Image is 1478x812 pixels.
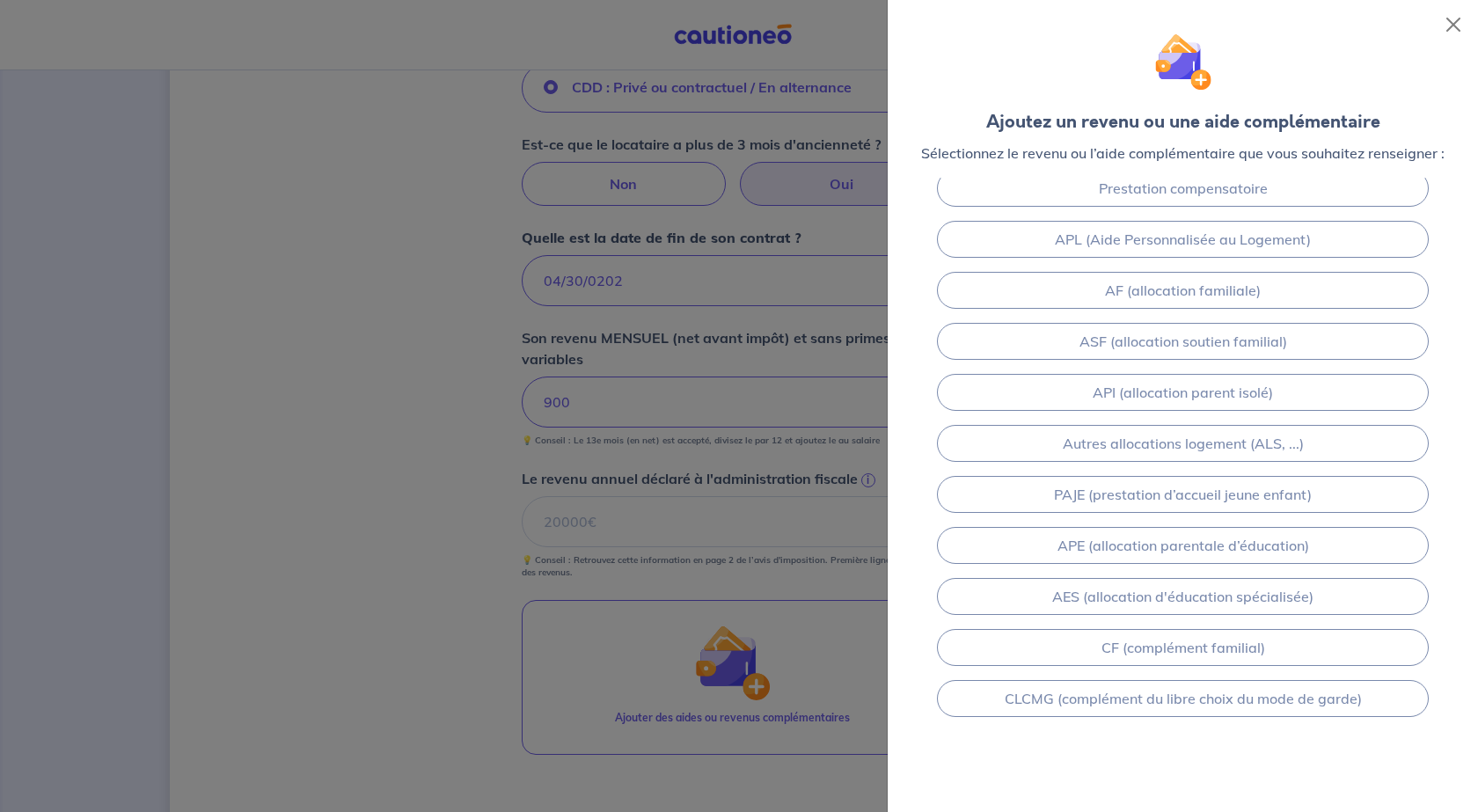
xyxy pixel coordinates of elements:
p: Sélectionnez le revenu ou l’aide complémentaire que vous souhaitez renseigner : [921,143,1445,164]
a: API (allocation parent isolé) [937,374,1429,411]
div: Ajoutez un revenu ou une aide complémentaire [986,109,1380,135]
a: Prestation compensatoire [937,170,1429,207]
img: illu_wallet.svg [1154,33,1211,91]
a: AES (allocation d'éducation spécialisée) [937,578,1429,615]
a: CLCMG (complément du libre choix du mode de garde) [937,680,1429,717]
a: ASF (allocation soutien familial) [937,323,1429,360]
a: Autres allocations logement (ALS, ...) [937,425,1429,462]
a: APE (allocation parentale d’éducation) [937,527,1429,564]
a: AF (allocation familiale) [937,272,1429,309]
a: APL (Aide Personnalisée au Logement) [937,221,1429,258]
a: PAJE (prestation d’accueil jeune enfant) [937,476,1429,513]
a: CF (complément familial) [937,629,1429,666]
button: Close [1439,11,1467,39]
